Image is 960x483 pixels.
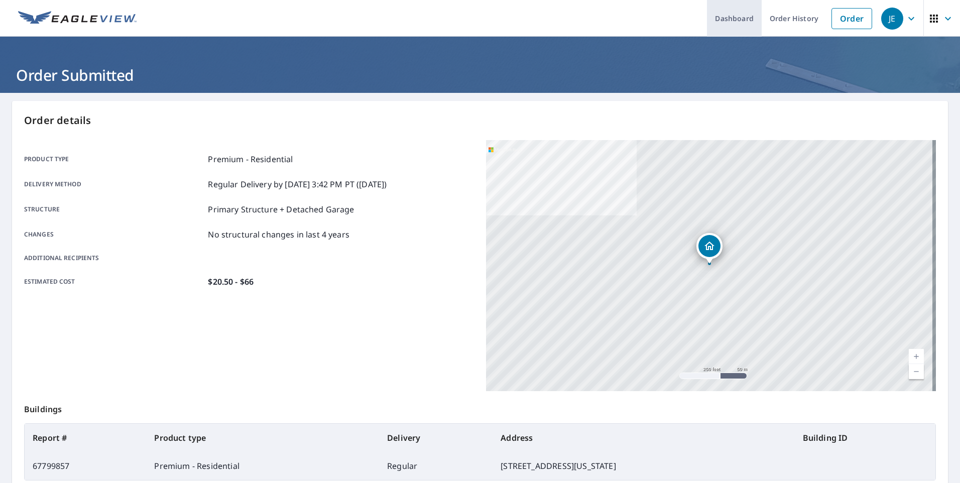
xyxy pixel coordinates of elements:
td: [STREET_ADDRESS][US_STATE] [493,452,794,480]
p: Premium - Residential [208,153,293,165]
p: Changes [24,228,204,240]
td: Premium - Residential [146,452,379,480]
th: Product type [146,424,379,452]
td: 67799857 [25,452,146,480]
th: Address [493,424,794,452]
p: Buildings [24,391,936,423]
div: Dropped pin, building 1, Residential property, 2207 Maple St Virginia Beach, VA 23451 [696,233,723,264]
p: Delivery method [24,178,204,190]
th: Delivery [379,424,493,452]
p: Additional recipients [24,254,204,263]
p: $20.50 - $66 [208,276,254,288]
td: Regular [379,452,493,480]
th: Report # [25,424,146,452]
a: Current Level 17, Zoom In [909,349,924,364]
p: Structure [24,203,204,215]
p: Product type [24,153,204,165]
p: Regular Delivery by [DATE] 3:42 PM PT ([DATE]) [208,178,387,190]
div: JE [881,8,903,30]
img: EV Logo [18,11,137,26]
p: Estimated cost [24,276,204,288]
th: Building ID [795,424,935,452]
p: No structural changes in last 4 years [208,228,349,240]
a: Order [831,8,872,29]
p: Primary Structure + Detached Garage [208,203,354,215]
p: Order details [24,113,936,128]
a: Current Level 17, Zoom Out [909,364,924,379]
h1: Order Submitted [12,65,948,85]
